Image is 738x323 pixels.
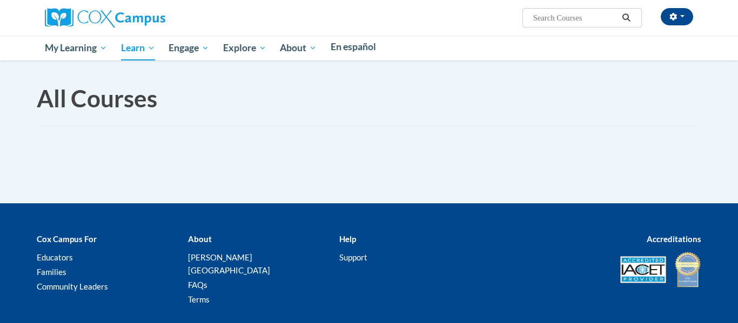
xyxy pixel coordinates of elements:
[188,280,207,290] a: FAQs
[280,42,317,54] span: About
[38,36,114,60] a: My Learning
[620,256,666,283] img: Accredited IACET® Provider
[619,11,635,24] button: Search
[37,84,157,112] span: All Courses
[114,36,162,60] a: Learn
[647,234,701,244] b: Accreditations
[324,36,383,58] a: En español
[661,8,693,25] button: Account Settings
[45,42,107,54] span: My Learning
[188,234,212,244] b: About
[273,36,324,60] a: About
[331,41,376,52] span: En español
[37,252,73,262] a: Educators
[532,11,619,24] input: Search Courses
[37,267,66,277] a: Families
[188,294,210,304] a: Terms
[37,281,108,291] a: Community Leaders
[121,42,155,54] span: Learn
[223,42,266,54] span: Explore
[162,36,216,60] a: Engage
[169,42,209,54] span: Engage
[216,36,273,60] a: Explore
[622,14,632,22] i: 
[674,251,701,288] img: IDA® Accredited
[339,234,356,244] b: Help
[29,36,709,60] div: Main menu
[45,8,165,28] img: Cox Campus
[45,12,165,22] a: Cox Campus
[339,252,367,262] a: Support
[37,234,97,244] b: Cox Campus For
[188,252,270,275] a: [PERSON_NAME][GEOGRAPHIC_DATA]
